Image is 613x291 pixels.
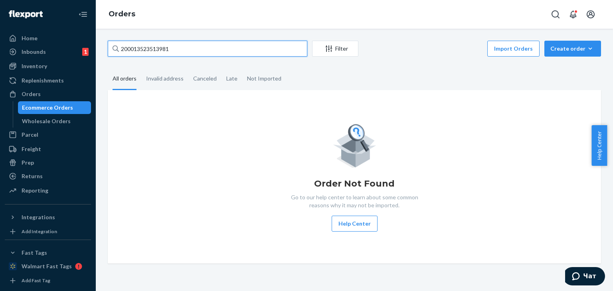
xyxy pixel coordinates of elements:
div: Create order [550,45,595,53]
a: Parcel [5,128,91,141]
div: Freight [22,145,41,153]
div: Ecommerce Orders [22,104,73,112]
div: Parcel [22,131,38,139]
div: Fast Tags [22,249,47,257]
a: Orders [109,10,135,18]
a: Returns [5,170,91,183]
div: Prep [22,159,34,167]
div: Canceled [193,68,217,89]
button: Open notifications [565,6,581,22]
div: Replenishments [22,77,64,85]
div: Wholesale Orders [22,117,71,125]
a: Inventory [5,60,91,73]
button: Filter [312,41,358,57]
iframe: Відкрити віджет, в якому ви зможете звернутися до одного з наших агентів [565,267,605,287]
div: Late [226,68,237,89]
div: Invalid address [146,68,184,89]
a: Prep [5,156,91,169]
button: Help Center [332,216,378,232]
div: Integrations [22,213,55,221]
p: Go to our help center to learn about some common reasons why it may not be imported. [285,193,424,209]
a: Walmart Fast Tags [5,260,91,273]
ol: breadcrumbs [102,3,142,26]
button: Open account menu [583,6,599,22]
div: Add Integration [22,228,57,235]
div: Inventory [22,62,47,70]
button: Create order [544,41,601,57]
h1: Order Not Found [314,177,395,190]
a: Orders [5,88,91,100]
div: Returns [22,172,43,180]
a: Replenishments [5,74,91,87]
a: Add Fast Tag [5,276,91,285]
div: Orders [22,90,41,98]
button: Fast Tags [5,246,91,259]
input: Search orders [108,41,307,57]
div: Filter [312,45,358,53]
div: Inbounds [22,48,46,56]
div: All orders [113,68,136,90]
div: Home [22,34,38,42]
button: Close Navigation [75,6,91,22]
button: Import Orders [487,41,540,57]
a: Inbounds1 [5,45,91,58]
a: Add Integration [5,227,91,236]
img: Flexport logo [9,10,43,18]
a: Wholesale Orders [18,115,91,128]
a: Freight [5,143,91,155]
a: Reporting [5,184,91,197]
div: Add Fast Tag [22,277,50,284]
button: Help Center [591,125,607,166]
a: Ecommerce Orders [18,101,91,114]
button: Integrations [5,211,91,224]
div: Not Imported [247,68,281,89]
button: Open Search Box [548,6,564,22]
div: Walmart Fast Tags [22,262,72,270]
div: 1 [82,48,89,56]
div: Reporting [22,187,48,195]
a: Home [5,32,91,45]
img: Empty list [333,122,376,168]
